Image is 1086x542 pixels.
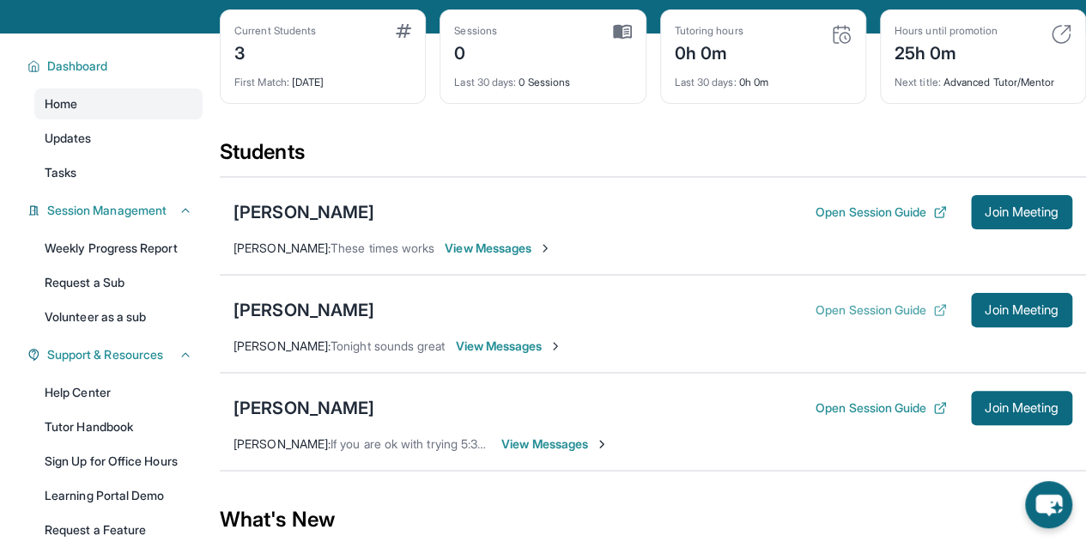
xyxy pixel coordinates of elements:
span: [PERSON_NAME] : [234,338,331,353]
a: Learning Portal Demo [34,480,203,511]
div: [DATE] [234,65,411,89]
img: card [613,24,632,40]
span: Support & Resources [47,346,163,363]
div: Tutoring hours [675,24,743,38]
span: Session Management [47,202,167,219]
div: 25h 0m [895,38,998,65]
button: Join Meeting [971,391,1072,425]
span: These times works [331,241,434,255]
a: Sign Up for Office Hours [34,446,203,477]
a: Updates [34,123,203,154]
div: Current Students [234,24,316,38]
span: Next title : [895,76,941,88]
button: Open Session Guide [816,204,947,221]
span: [PERSON_NAME] : [234,241,331,255]
div: Hours until promotion [895,24,998,38]
span: Tonight sounds great [331,338,445,353]
div: Advanced Tutor/Mentor [895,65,1071,89]
button: Join Meeting [971,293,1072,327]
span: View Messages [455,338,562,355]
span: Join Meeting [985,305,1059,315]
img: Chevron-Right [595,437,609,451]
span: View Messages [445,240,552,257]
span: Updates [45,130,92,147]
a: Volunteer as a sub [34,301,203,332]
div: 0h 0m [675,38,743,65]
span: [PERSON_NAME] : [234,436,331,451]
span: If you are ok with trying 5:30 [DATE] then yes we can do that [DATE]. If you are totally ok with it [331,436,844,451]
div: 0 Sessions [454,65,631,89]
span: Last 30 days : [454,76,516,88]
div: 0h 0m [675,65,852,89]
div: [PERSON_NAME] [234,200,374,224]
span: Tasks [45,164,76,181]
button: Open Session Guide [816,399,947,417]
img: Chevron-Right [538,241,552,255]
button: Support & Resources [40,346,192,363]
div: [PERSON_NAME] [234,298,374,322]
div: 3 [234,38,316,65]
a: Help Center [34,377,203,408]
img: Chevron-Right [549,339,562,353]
span: Home [45,95,77,113]
a: Tutor Handbook [34,411,203,442]
button: Session Management [40,202,192,219]
span: First Match : [234,76,289,88]
button: chat-button [1025,481,1072,528]
button: Join Meeting [971,195,1072,229]
img: card [831,24,852,45]
a: Home [34,88,203,119]
a: Tasks [34,157,203,188]
button: Dashboard [40,58,192,75]
a: Weekly Progress Report [34,233,203,264]
span: Join Meeting [985,403,1059,413]
div: Sessions [454,24,497,38]
div: Students [220,138,1086,176]
button: Open Session Guide [816,301,947,319]
span: Join Meeting [985,207,1059,217]
span: Dashboard [47,58,108,75]
a: Request a Sub [34,267,203,298]
div: 0 [454,38,497,65]
div: [PERSON_NAME] [234,396,374,420]
img: card [396,24,411,38]
span: View Messages [501,435,609,453]
img: card [1051,24,1071,45]
span: Last 30 days : [675,76,737,88]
